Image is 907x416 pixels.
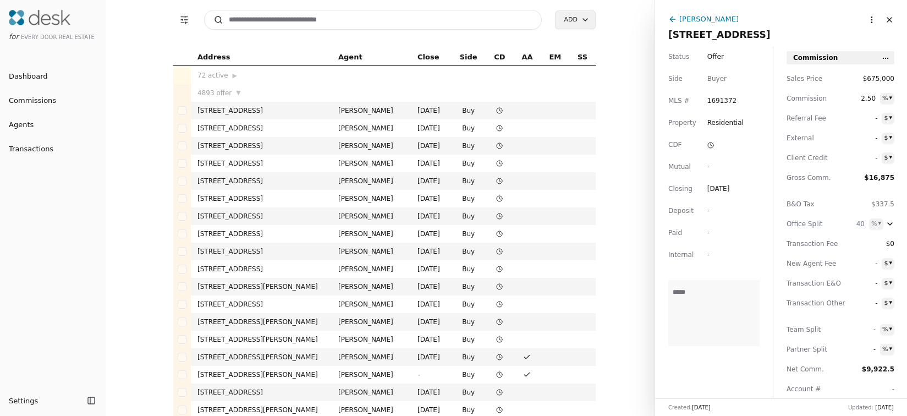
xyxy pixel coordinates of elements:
[889,278,892,288] div: ▾
[451,260,486,278] td: Buy
[411,313,451,331] td: [DATE]
[21,34,95,40] span: Every Door Real Estate
[451,348,486,366] td: Buy
[332,366,411,384] td: [PERSON_NAME]
[787,324,836,335] span: Team Split
[332,137,411,155] td: [PERSON_NAME]
[191,137,332,155] td: [STREET_ADDRESS]
[707,73,727,84] div: Buyer
[9,32,19,41] span: for
[451,119,486,137] td: Buy
[889,344,892,354] div: ▾
[191,366,332,384] td: [STREET_ADDRESS][PERSON_NAME]
[707,95,736,106] span: 1691372
[787,238,836,249] span: Transaction Fee
[857,278,877,289] span: -
[668,205,694,216] span: Deposit
[411,295,451,313] td: [DATE]
[707,249,727,260] div: -
[880,93,894,104] button: %
[411,207,451,225] td: [DATE]
[411,260,451,278] td: [DATE]
[411,384,451,401] td: [DATE]
[191,278,332,295] td: [STREET_ADDRESS][PERSON_NAME]
[787,73,836,84] span: Sales Price
[707,161,727,172] div: -
[787,199,836,210] span: B&O Tax
[707,51,724,62] span: Offer
[856,344,876,355] span: -
[882,152,894,163] button: $
[880,344,894,355] button: %
[857,298,877,309] span: -
[882,113,894,124] button: $
[787,218,836,229] div: Office Split
[411,137,451,155] td: [DATE]
[460,51,477,63] span: Side
[451,102,486,119] td: Buy
[857,258,877,269] span: -
[862,365,894,373] span: $9,922.5
[191,243,332,260] td: [STREET_ADDRESS]
[191,155,332,172] td: [STREET_ADDRESS]
[882,133,894,144] button: $
[889,93,892,103] div: ▾
[191,172,332,190] td: [STREET_ADDRESS]
[707,227,727,238] div: -
[191,102,332,119] td: [STREET_ADDRESS]
[668,249,694,260] span: Internal
[787,152,836,163] span: Client Credit
[707,205,727,216] div: -
[880,324,894,335] button: %
[793,52,838,63] span: Commission
[233,71,237,81] span: ▶
[332,207,411,225] td: [PERSON_NAME]
[889,298,892,308] div: ▾
[679,13,739,25] div: [PERSON_NAME]
[332,295,411,313] td: [PERSON_NAME]
[411,348,451,366] td: [DATE]
[668,161,691,172] span: Mutual
[332,313,411,331] td: [PERSON_NAME]
[668,227,682,238] span: Paid
[191,260,332,278] td: [STREET_ADDRESS]
[411,172,451,190] td: [DATE]
[845,218,865,229] span: 40
[787,384,836,395] span: Account #
[549,51,561,63] span: EM
[332,278,411,295] td: [PERSON_NAME]
[882,278,894,289] button: $
[417,371,420,379] span: -
[787,258,836,269] span: New Agent Fee
[332,190,411,207] td: [PERSON_NAME]
[9,395,38,407] span: Settings
[451,155,486,172] td: Buy
[668,95,690,106] span: MLS #
[494,51,505,63] span: CD
[882,298,894,309] button: $
[417,51,439,63] span: Close
[411,331,451,348] td: [DATE]
[411,119,451,137] td: [DATE]
[451,207,486,225] td: Buy
[197,87,232,98] span: 4893 offer
[878,218,881,228] div: ▾
[191,348,332,366] td: [STREET_ADDRESS][PERSON_NAME]
[411,155,451,172] td: [DATE]
[332,348,411,366] td: [PERSON_NAME]
[787,93,836,104] span: Commission
[451,225,486,243] td: Buy
[451,384,486,401] td: Buy
[191,384,332,401] td: [STREET_ADDRESS]
[668,139,682,150] span: CDF
[707,183,730,194] div: [DATE]
[338,51,362,63] span: Agent
[451,190,486,207] td: Buy
[332,119,411,137] td: [PERSON_NAME]
[197,51,230,63] span: Address
[451,331,486,348] td: Buy
[332,102,411,119] td: [PERSON_NAME]
[451,295,486,313] td: Buy
[871,200,894,208] span: $337.5
[332,260,411,278] td: [PERSON_NAME]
